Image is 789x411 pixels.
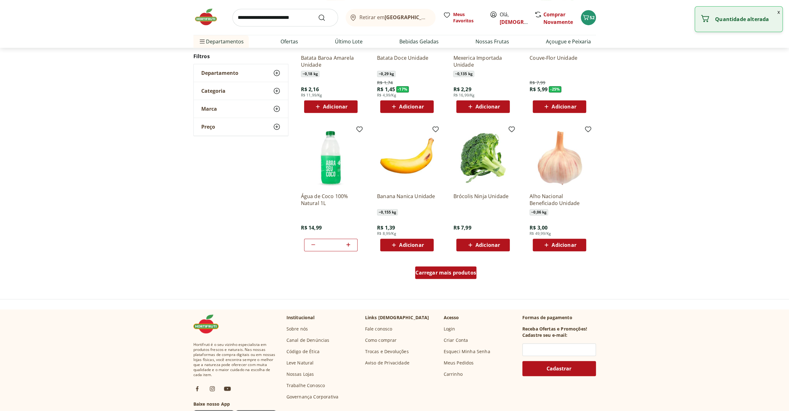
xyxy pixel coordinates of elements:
a: Trocas e Devoluções [365,348,409,355]
span: Carregar mais produtos [415,270,476,275]
a: Governança Corporativa [286,394,339,400]
h3: Receba Ofertas e Promoções! [522,326,587,332]
button: Fechar notificação [775,7,782,17]
span: R$ 1,39 [377,224,395,231]
button: Marca [194,100,288,118]
span: Marca [201,106,217,112]
p: Acesso [444,314,459,321]
button: Adicionar [533,239,586,251]
span: Preço [201,124,215,130]
a: Ofertas [281,38,298,45]
button: Carrinho [581,10,596,25]
a: Código de Ética [286,348,319,355]
img: Alho Nacional Beneficiado Unidade [530,128,589,188]
span: R$ 4,99/Kg [377,93,396,98]
button: Adicionar [456,239,510,251]
span: R$ 14,99 [301,224,322,231]
a: [DEMOGRAPHIC_DATA] [500,19,556,25]
a: Couve-Flor Unidade [530,54,589,68]
span: Cadastrar [547,366,571,371]
img: Hortifruti [193,314,225,333]
span: Adicionar [399,242,424,247]
span: R$ 8,99/Kg [377,231,396,236]
a: Nossas Frutas [475,38,509,45]
span: R$ 1,74 [377,80,393,86]
span: ~ 0,06 kg [530,209,548,215]
span: R$ 2,29 [453,86,471,93]
img: ig [208,385,216,392]
a: Açougue e Peixaria [546,38,591,45]
span: R$ 16,99/Kg [453,93,475,98]
h3: Cadastre seu e-mail: [522,332,567,338]
a: Como comprar [365,337,397,343]
a: Meus Pedidos [444,360,474,366]
span: ~ 0,135 kg [453,71,474,77]
p: Mexerica Importada Unidade [453,54,513,68]
p: Formas de pagamento [522,314,596,321]
a: Último Lote [335,38,363,45]
span: 52 [590,14,595,20]
a: Nossas Lojas [286,371,314,377]
span: Retirar em [359,14,429,20]
a: Água de Coco 100% Natural 1L [301,193,361,207]
span: ~ 0,18 kg [301,71,319,77]
img: Hortifruti [193,8,225,26]
button: Retirar em[GEOGRAPHIC_DATA]/[GEOGRAPHIC_DATA] [346,9,436,26]
a: Carregar mais produtos [415,266,476,281]
a: Canal de Denúncias [286,337,330,343]
img: Banana Nanica Unidade [377,128,437,188]
h3: Baixe nosso App [193,401,276,407]
p: Links [DEMOGRAPHIC_DATA] [365,314,429,321]
a: Brócolis Ninja Unidade [453,193,513,207]
button: Adicionar [456,100,510,113]
span: ~ 0,29 kg [377,71,396,77]
a: Criar Conta [444,337,468,343]
input: search [232,9,338,26]
span: Departamentos [198,34,244,49]
a: Bebidas Geladas [399,38,439,45]
a: Comprar Novamente [543,11,573,25]
a: Esqueci Minha Senha [444,348,490,355]
img: Brócolis Ninja Unidade [453,128,513,188]
span: Adicionar [323,104,347,109]
span: Meus Favoritos [453,11,482,24]
span: Adicionar [475,104,500,109]
button: Menu [198,34,206,49]
span: Hortifruti é o seu vizinho especialista em produtos frescos e naturais. Nas nossas plataformas de... [193,342,276,377]
span: Adicionar [399,104,424,109]
span: Adicionar [552,242,576,247]
img: fb [193,385,201,392]
span: Departamento [201,70,238,76]
button: Categoria [194,82,288,100]
a: Batata Doce Unidade [377,54,437,68]
button: Adicionar [380,100,434,113]
p: Banana Nanica Unidade [377,193,437,207]
button: Adicionar [380,239,434,251]
span: Categoria [201,88,225,94]
span: R$ 49,99/Kg [530,231,551,236]
a: Aviso de Privacidade [365,360,409,366]
span: Adicionar [552,104,576,109]
button: Adicionar [304,100,358,113]
a: Batata Baroa Amarela Unidade [301,54,361,68]
span: ~ 0,155 kg [377,209,398,215]
button: Submit Search [318,14,333,21]
span: R$ 1,45 [377,86,395,93]
span: Olá, [500,11,528,26]
span: R$ 3,00 [530,224,547,231]
h2: Filtros [193,50,288,63]
button: Departamento [194,64,288,82]
button: Cadastrar [522,361,596,376]
p: Quantidade alterada [715,16,777,22]
a: Alho Nacional Beneficiado Unidade [530,193,589,207]
b: [GEOGRAPHIC_DATA]/[GEOGRAPHIC_DATA] [385,14,491,21]
a: Meus Favoritos [443,11,482,24]
a: Leve Natural [286,360,314,366]
span: R$ 7,99 [530,80,545,86]
span: R$ 5,99 [530,86,547,93]
button: Adicionar [533,100,586,113]
a: Carrinho [444,371,463,377]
